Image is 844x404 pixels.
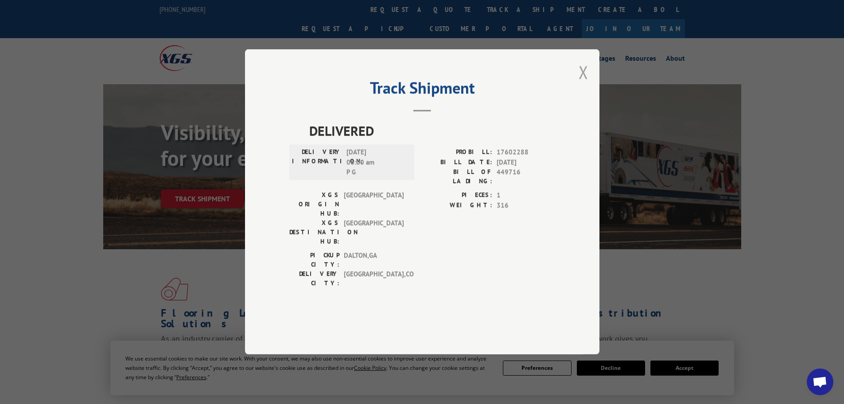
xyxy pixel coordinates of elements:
[579,60,588,84] button: Close modal
[422,148,492,158] label: PROBILL:
[422,157,492,168] label: BILL DATE:
[292,148,342,178] label: DELIVERY INFORMATION:
[289,82,555,98] h2: Track Shipment
[289,251,339,270] label: PICKUP CITY:
[497,148,555,158] span: 17602288
[497,168,555,186] span: 449716
[309,121,555,141] span: DELIVERED
[807,369,833,395] div: Open chat
[422,191,492,201] label: PIECES:
[289,191,339,219] label: XGS ORIGIN HUB:
[497,200,555,211] span: 316
[422,200,492,211] label: WEIGHT:
[289,219,339,247] label: XGS DESTINATION HUB:
[344,270,404,288] span: [GEOGRAPHIC_DATA] , CO
[497,191,555,201] span: 1
[344,191,404,219] span: [GEOGRAPHIC_DATA]
[346,148,406,178] span: [DATE] 06:00 am P G
[344,251,404,270] span: DALTON , GA
[497,157,555,168] span: [DATE]
[422,168,492,186] label: BILL OF LADING:
[289,270,339,288] label: DELIVERY CITY:
[344,219,404,247] span: [GEOGRAPHIC_DATA]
